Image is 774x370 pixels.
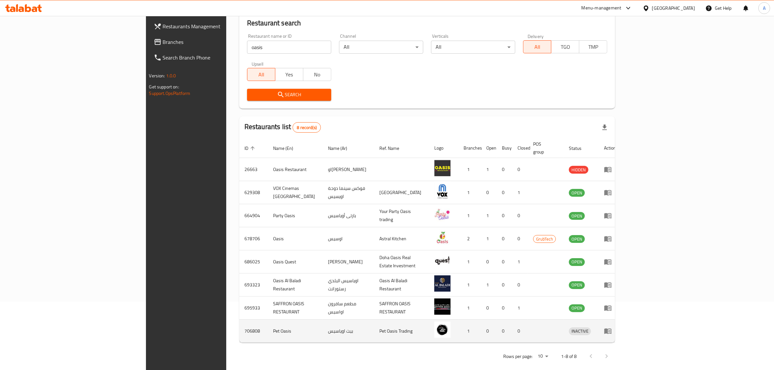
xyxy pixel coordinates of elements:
[458,297,481,320] td: 1
[604,304,616,312] div: Menu
[458,204,481,227] td: 1
[374,227,429,250] td: Astral Kitchen
[512,204,528,227] td: 0
[163,54,270,61] span: Search Branch Phone
[149,89,190,98] a: Support.OpsPlatform
[374,273,429,297] td: Oasis Al Baladi Restaurant
[323,158,374,181] td: او[PERSON_NAME]
[535,351,551,361] div: Rows per page:
[379,144,408,152] span: Ref. Name
[569,144,590,152] span: Status
[434,322,451,338] img: Pet Oasis
[604,165,616,173] div: Menu
[149,83,179,91] span: Get support on:
[554,42,577,52] span: TGO
[244,122,321,133] h2: Restaurants list
[569,258,585,266] div: OPEN
[497,297,512,320] td: 0
[244,144,257,152] span: ID
[275,68,303,81] button: Yes
[458,181,481,204] td: 1
[528,34,544,38] label: Delivery
[323,297,374,320] td: مطعم سافرون اواسيس
[497,273,512,297] td: 0
[604,235,616,243] div: Menu
[374,297,429,320] td: SAFFRON OASIS RESTAURANT
[303,68,331,81] button: No
[526,42,549,52] span: All
[278,70,301,79] span: Yes
[582,4,622,12] div: Menu-management
[569,212,585,220] div: OPEN
[163,22,270,30] span: Restaurants Management
[339,41,423,54] div: All
[533,140,556,156] span: POS group
[328,144,356,152] span: Name (Ar)
[604,327,616,335] div: Menu
[323,181,374,204] td: فوكس سينما دوحة اويسيس
[293,122,321,133] div: Total records count
[512,250,528,273] td: 1
[268,227,323,250] td: Oasis
[149,34,275,50] a: Branches
[149,19,275,34] a: Restaurants Management
[497,250,512,273] td: 0
[763,5,766,12] span: A
[503,352,532,361] p: Rows per page:
[163,38,270,46] span: Branches
[481,181,497,204] td: 0
[569,304,585,312] div: OPEN
[458,273,481,297] td: 1
[512,320,528,343] td: 0
[247,41,331,54] input: Search for restaurant name or ID..
[569,235,585,243] span: OPEN
[268,158,323,181] td: Oasis Restaurant
[429,138,458,158] th: Logo
[268,250,323,273] td: Oasis Quest
[166,72,176,80] span: 1.0.0
[273,144,302,152] span: Name (En)
[374,204,429,227] td: Your Party Oasis trading
[569,281,585,289] span: OPEN
[247,18,608,28] h2: Restaurant search
[250,70,273,79] span: All
[323,273,374,297] td: اوياسيس البلدي رستورانت
[604,189,616,196] div: Menu
[149,50,275,65] a: Search Branch Phone
[481,227,497,250] td: 1
[512,297,528,320] td: 1
[512,158,528,181] td: 0
[268,181,323,204] td: VOX Cinemas [GEOGRAPHIC_DATA]
[481,138,497,158] th: Open
[268,320,323,343] td: Pet Oasis
[569,189,585,197] span: OPEN
[252,91,326,99] span: Search
[268,204,323,227] td: Party Oasis
[481,204,497,227] td: 1
[247,68,275,81] button: All
[533,235,556,243] span: GrubTech
[481,297,497,320] td: 0
[523,40,551,53] button: All
[579,40,607,53] button: TMP
[497,138,512,158] th: Busy
[268,297,323,320] td: SAFFRON OASIS RESTAURANT
[481,320,497,343] td: 0
[652,5,695,12] div: [GEOGRAPHIC_DATA]
[582,42,605,52] span: TMP
[434,206,451,222] img: Party Oasis
[323,204,374,227] td: بارتى أوياسيس
[434,229,451,245] img: Oasis
[323,320,374,343] td: بيت اوياسيس
[458,138,481,158] th: Branches
[512,181,528,204] td: 1
[569,327,591,335] span: INACTIVE
[268,273,323,297] td: Oasis Al Baladi Restaurant
[323,227,374,250] td: اوسيس
[434,160,451,176] img: Oasis Restaurant
[458,320,481,343] td: 1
